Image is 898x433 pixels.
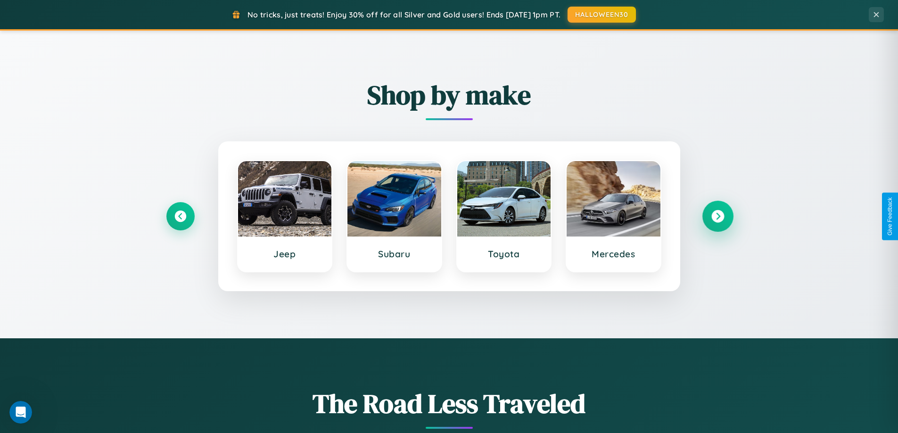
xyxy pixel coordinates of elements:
[887,197,893,236] div: Give Feedback
[568,7,636,23] button: HALLOWEEN30
[576,248,651,260] h3: Mercedes
[357,248,432,260] h3: Subaru
[247,10,560,19] span: No tricks, just treats! Enjoy 30% off for all Silver and Gold users! Ends [DATE] 1pm PT.
[467,248,542,260] h3: Toyota
[166,77,732,113] h2: Shop by make
[166,385,732,422] h1: The Road Less Traveled
[9,401,32,424] iframe: Intercom live chat
[247,248,322,260] h3: Jeep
